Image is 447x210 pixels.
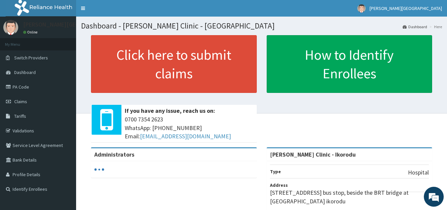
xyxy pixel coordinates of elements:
strong: [PERSON_NAME] Clinic - Ikorodu [270,151,356,158]
p: [STREET_ADDRESS] bus stop, beside the BRT bridge at [GEOGRAPHIC_DATA] ikorodu [270,188,429,205]
b: If you have any issue, reach us on: [125,107,215,114]
p: [PERSON_NAME][GEOGRAPHIC_DATA] [23,22,121,28]
a: Click here to submit claims [91,35,257,93]
a: How to Identify Enrollees [267,35,432,93]
span: 0700 7354 2623 WhatsApp: [PHONE_NUMBER] Email: [125,115,253,141]
p: Hospital [408,168,429,177]
b: Administrators [94,151,134,158]
span: Tariffs [14,113,26,119]
h1: Dashboard - [PERSON_NAME] Clinic - [GEOGRAPHIC_DATA] [81,22,442,30]
a: Online [23,30,39,35]
svg: audio-loading [94,165,104,175]
span: Dashboard [14,69,36,75]
a: Dashboard [403,24,427,30]
span: Switch Providers [14,55,48,61]
b: Type [270,169,281,175]
li: Here [428,24,442,30]
span: Claims [14,99,27,105]
b: Address [270,182,288,188]
img: User Image [357,4,366,13]
img: User Image [3,20,18,35]
span: [PERSON_NAME][GEOGRAPHIC_DATA] [370,5,442,11]
a: [EMAIL_ADDRESS][DOMAIN_NAME] [140,132,231,140]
